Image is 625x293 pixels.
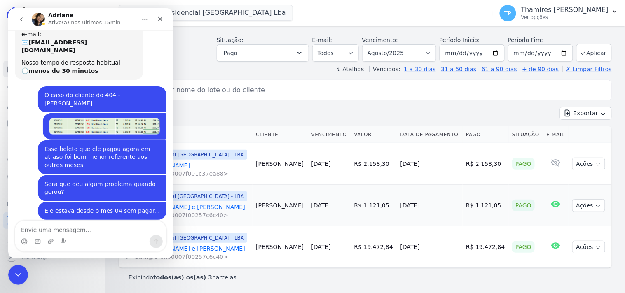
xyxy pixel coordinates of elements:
span: TP [504,10,511,16]
span: Edíficio Residencial [GEOGRAPHIC_DATA] - LBA [125,233,247,243]
td: R$ 19.472,84 [351,226,397,268]
label: Vencimento: [362,37,398,43]
p: Ver opções [521,14,609,21]
div: Operator diz… [7,9,158,79]
td: [DATE] [397,143,463,185]
button: Edíficio Residencial [GEOGRAPHIC_DATA] Lba [119,5,293,21]
button: Upload do anexo [39,230,46,237]
span: #<StringIO:0x00007f001c37ea88> [125,170,249,178]
div: Será que deu algum problema quando gerou? [36,172,152,188]
label: Vencidos: [369,66,400,72]
a: Transferências [3,133,102,150]
th: Contrato [119,126,253,143]
b: todos(as) os(as) 3 [153,274,212,281]
a: 804 - [PERSON_NAME] e [PERSON_NAME]#<StringIO:0x00007f00257c6c40> [125,203,249,219]
a: Clientes [3,97,102,114]
button: Selecionador de GIF [26,230,33,237]
button: Ações [572,241,605,253]
a: [DATE] [311,202,331,209]
a: Contratos [3,43,102,59]
b: menos de 30 minutos [20,59,90,66]
button: Ações [572,158,605,170]
div: Pago [512,241,535,253]
span: #<StringIO:0x00007f00257c6c40> [125,253,249,261]
td: [PERSON_NAME] [253,143,308,185]
td: R$ 19.472,84 [463,226,509,268]
div: Nosso tempo de resposta habitual 🕒 [13,51,129,67]
div: Thamires diz… [7,167,158,194]
div: O caso do cliente do 404 - [PERSON_NAME] [30,78,158,104]
button: Selecionador de Emoji [13,230,19,237]
a: Parcelas [3,61,102,77]
p: Ativo(a) nos últimos 15min [40,10,112,19]
a: [DATE] [311,160,331,167]
a: Visão Geral [3,25,102,41]
a: 61 a 90 dias [482,66,517,72]
label: Período Fim: [508,36,573,44]
th: Valor [351,126,397,143]
td: [PERSON_NAME] [253,185,308,226]
a: 1 a 30 dias [404,66,436,72]
div: O caso do cliente do 404 - [PERSON_NAME] [36,83,152,99]
div: Plataformas [7,199,98,209]
label: Período Inicío: [440,37,480,43]
div: Você receberá respostas aqui e no seu e-mail:✉️[EMAIL_ADDRESS][DOMAIN_NAME]Nosso tempo de respost... [7,9,135,72]
button: Início [129,3,145,19]
a: + de 90 dias [522,66,559,72]
span: Edíficio Residencial [GEOGRAPHIC_DATA] - LBA [125,191,247,201]
div: Pago [512,158,535,170]
td: R$ 1.121,05 [351,185,397,226]
span: #<StringIO:0x00007f00257c6c40> [125,211,249,219]
button: Pago [217,44,309,62]
div: Ele estava desde o mes 04 sem pagar... [30,194,158,212]
a: ✗ Limpar Filtros [562,66,612,72]
a: Negativação [3,170,102,186]
input: Buscar por nome do lote ou do cliente [134,82,608,98]
button: Enviar uma mensagem [141,227,154,240]
div: Ele estava desde o mes 04 sem pagar... [36,199,152,207]
button: Start recording [52,230,59,237]
p: Thamires [PERSON_NAME] [521,6,609,14]
div: Thamires diz… [7,194,158,219]
div: Thamires diz… [7,132,158,167]
b: [EMAIL_ADDRESS][DOMAIN_NAME] [13,31,79,46]
textarea: Envie uma mensagem... [7,213,158,227]
th: E-mail [543,126,569,143]
td: R$ 2.158,30 [351,143,397,185]
button: TP Thamires [PERSON_NAME] Ver opções [493,2,625,25]
th: Vencimento [308,126,351,143]
div: Esse boleto que ele pagou agora em atraso foi bem menor referente aos outros meses [30,132,158,166]
a: Minha Carteira [3,115,102,132]
th: Situação [509,126,543,143]
button: Aplicar [576,44,612,62]
td: R$ 1.121,05 [463,185,509,226]
a: 804 - [PERSON_NAME] e [PERSON_NAME]#<StringIO:0x00007f00257c6c40> [125,244,249,261]
div: Pago [512,200,535,211]
a: Crédito [3,151,102,168]
td: R$ 2.158,30 [463,143,509,185]
th: Pago [463,126,509,143]
span: Edíficio Residencial [GEOGRAPHIC_DATA] - LBA [125,150,247,160]
p: Exibindo parcelas [129,273,236,281]
th: Data de Pagamento [397,126,463,143]
div: Fechar [145,3,159,18]
a: [DATE] [311,244,331,250]
div: Você receberá respostas aqui e no seu e-mail: ✉️ [13,14,129,47]
label: E-mail: [312,37,332,43]
div: Esse boleto que ele pagou agora em atraso foi bem menor referente aos outros meses [36,137,152,161]
td: [DATE] [397,185,463,226]
td: [DATE] [397,226,463,268]
button: Ações [572,199,605,212]
td: [PERSON_NAME] [253,226,308,268]
span: Pago [224,48,238,58]
div: Será que deu algum problema quando gerou? [30,167,158,193]
iframe: Intercom live chat [8,265,28,285]
label: Situação: [217,37,243,43]
th: Cliente [253,126,308,143]
a: Lotes [3,79,102,95]
div: Thamires diz… [7,78,158,105]
a: 404 - [PERSON_NAME]#<StringIO:0x00007f001c37ea88> [125,161,249,178]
